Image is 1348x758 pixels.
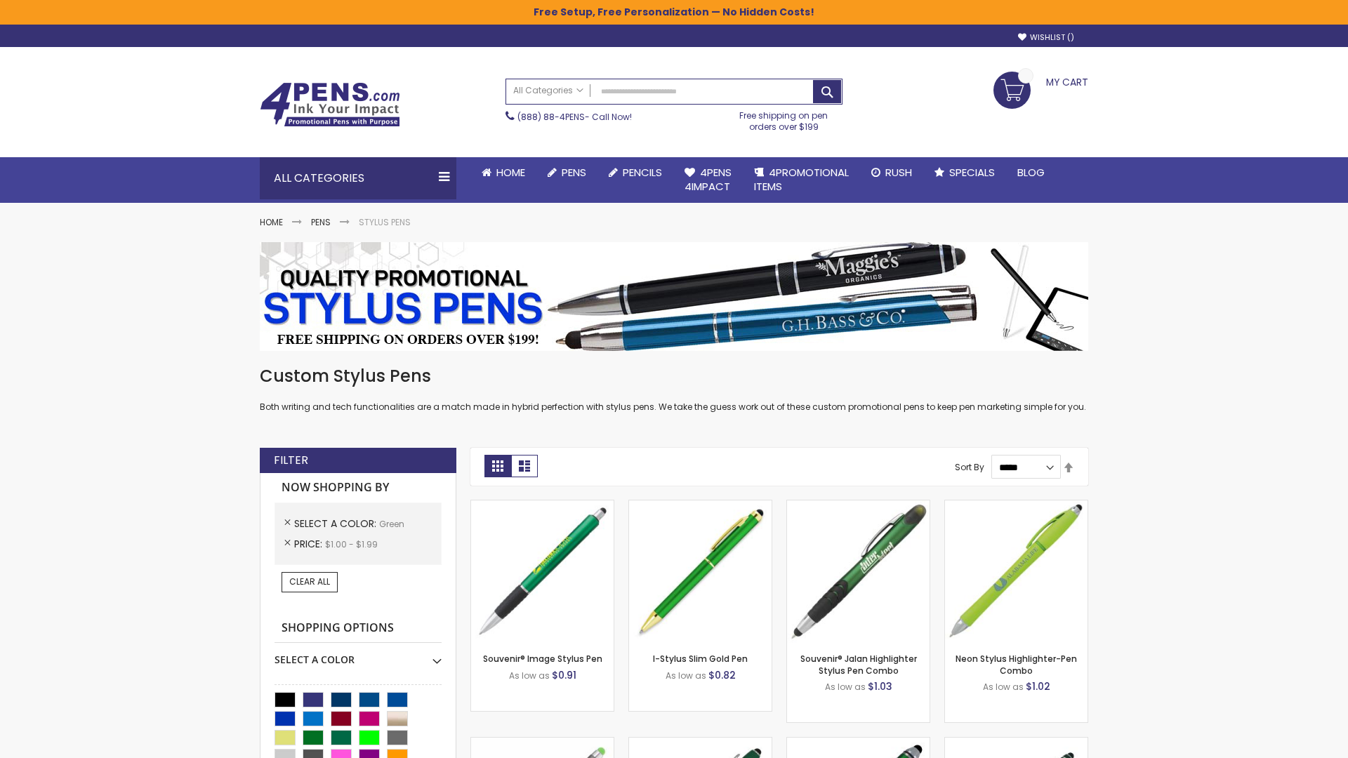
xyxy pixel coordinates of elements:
[1018,32,1074,43] a: Wishlist
[260,82,400,127] img: 4Pens Custom Pens and Promotional Products
[597,157,673,188] a: Pencils
[1006,157,1056,188] a: Blog
[945,500,1088,512] a: Neon Stylus Highlighter-Pen Combo-Green
[787,500,930,643] img: Souvenir® Jalan Highlighter Stylus Pen Combo-Green
[708,668,736,682] span: $0.82
[623,165,662,180] span: Pencils
[275,473,442,503] strong: Now Shopping by
[955,461,984,473] label: Sort By
[949,165,995,180] span: Specials
[885,165,912,180] span: Rush
[983,681,1024,693] span: As low as
[275,613,442,644] strong: Shopping Options
[294,537,325,551] span: Price
[552,668,576,682] span: $0.91
[1017,165,1045,180] span: Blog
[260,365,1088,413] div: Both writing and tech functionalities are a match made in hybrid perfection with stylus pens. We ...
[1026,679,1050,693] span: $1.02
[725,105,843,133] div: Free shipping on pen orders over $199
[471,737,614,749] a: Islander Softy Gel with Stylus - ColorJet Imprint-Green
[289,576,330,587] span: Clear All
[629,737,772,749] a: Custom Soft Touch® Metal Pens with Stylus-Green
[825,681,866,693] span: As low as
[685,165,732,194] span: 4Pens 4impact
[787,500,930,512] a: Souvenir® Jalan Highlighter Stylus Pen Combo-Green
[325,538,378,550] span: $1.00 - $1.99
[860,157,923,188] a: Rush
[379,518,404,530] span: Green
[562,165,586,180] span: Pens
[956,653,1077,676] a: Neon Stylus Highlighter-Pen Combo
[311,216,331,228] a: Pens
[629,500,772,512] a: I-Stylus Slim Gold-Green
[923,157,1006,188] a: Specials
[629,500,772,643] img: I-Stylus Slim Gold-Green
[666,670,706,681] span: As low as
[470,157,536,188] a: Home
[483,653,602,665] a: Souvenir® Image Stylus Pen
[509,670,550,681] span: As low as
[653,653,748,665] a: I-Stylus Slim Gold Pen
[673,157,743,203] a: 4Pens4impact
[754,165,849,194] span: 4PROMOTIONAL ITEMS
[517,111,632,123] span: - Call Now!
[496,165,525,180] span: Home
[260,157,456,199] div: All Categories
[945,500,1088,643] img: Neon Stylus Highlighter-Pen Combo-Green
[945,737,1088,749] a: Colter Stylus Twist Metal Pen-Green
[484,455,511,477] strong: Grid
[471,500,614,643] img: Souvenir® Image Stylus Pen-Green
[517,111,585,123] a: (888) 88-4PENS
[536,157,597,188] a: Pens
[513,85,583,96] span: All Categories
[743,157,860,203] a: 4PROMOTIONALITEMS
[260,365,1088,387] h1: Custom Stylus Pens
[868,679,892,693] span: $1.03
[471,500,614,512] a: Souvenir® Image Stylus Pen-Green
[275,643,442,667] div: Select A Color
[506,79,590,102] a: All Categories
[260,216,283,228] a: Home
[294,517,379,531] span: Select A Color
[787,737,930,749] a: Kyra Pen with Stylus and Flashlight-Green
[359,216,411,228] strong: Stylus Pens
[800,653,917,676] a: Souvenir® Jalan Highlighter Stylus Pen Combo
[282,572,338,592] a: Clear All
[274,453,308,468] strong: Filter
[260,242,1088,351] img: Stylus Pens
